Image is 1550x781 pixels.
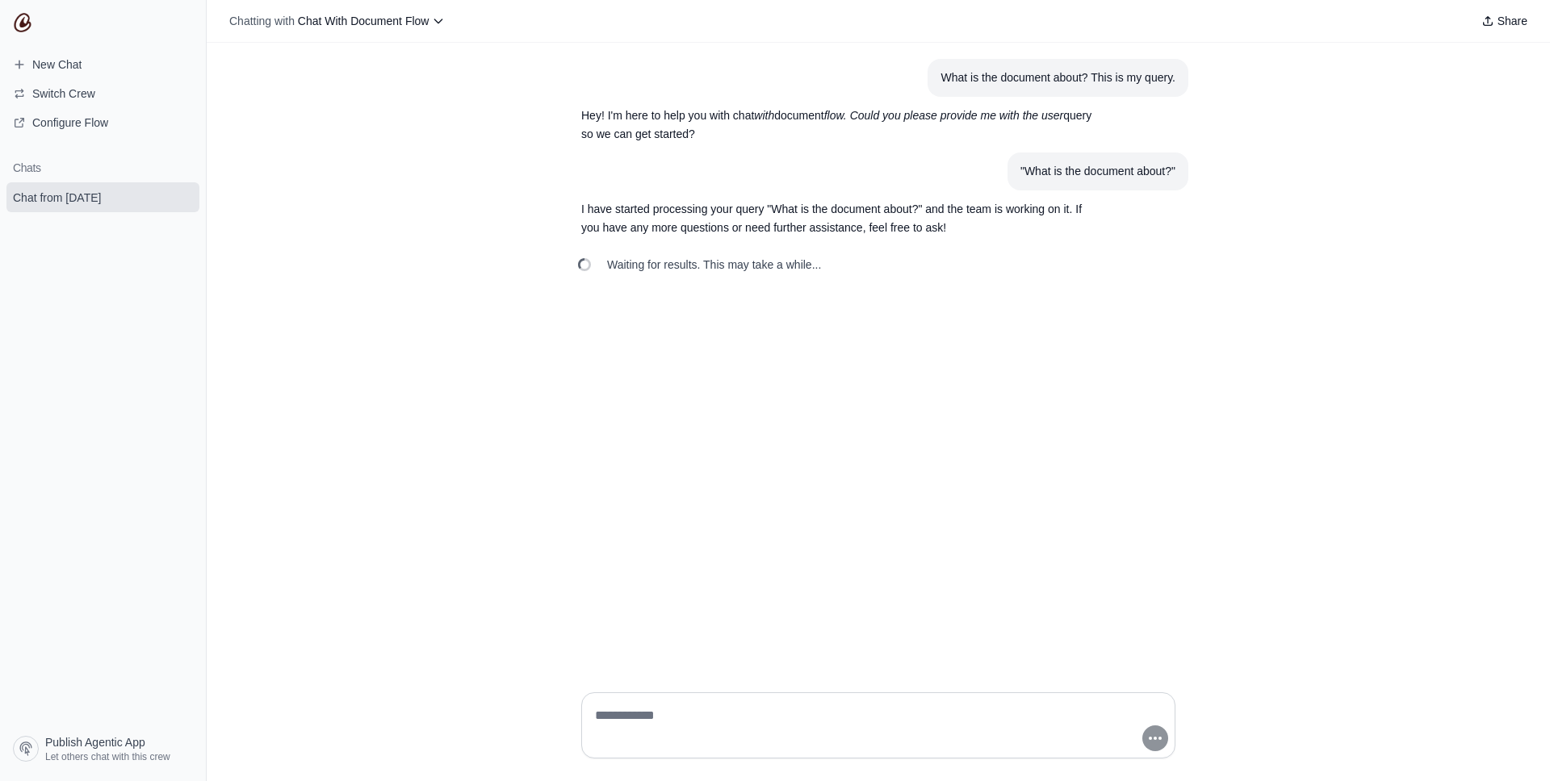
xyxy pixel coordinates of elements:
span: Switch Crew [32,86,95,102]
section: Response [568,190,1111,247]
button: Share [1475,10,1534,32]
div: What is the document about? This is my query. [940,69,1175,87]
section: Response [568,97,1111,153]
span: Publish Agentic App [45,734,145,750]
span: Let others chat with this crew [45,750,170,763]
a: Chat from [DATE] [6,182,199,212]
span: Share [1498,13,1527,29]
a: New Chat [6,52,199,77]
section: User message [1007,152,1188,190]
span: Configure Flow [32,115,108,131]
em: with [754,109,774,122]
p: I have started processing your query "What is the document about?" and the team is working on it.... [581,200,1098,237]
span: Chat from [DATE] [13,190,101,206]
button: Chatting with Chat With Document Flow [223,10,451,32]
em: flow. Could you please provide me with the user [824,109,1064,122]
span: Chatting with [229,13,295,29]
img: CrewAI Logo [13,13,32,32]
span: Chat With Document Flow [298,15,429,27]
button: Switch Crew [6,81,199,106]
a: Publish Agentic App Let others chat with this crew [6,729,199,768]
a: Configure Flow [6,110,199,136]
p: Hey! I'm here to help you with chat document query so we can get started? [581,106,1098,144]
div: "What is the document about?" [1020,162,1175,181]
span: New Chat [32,56,82,73]
span: Waiting for results. This may take a while... [607,257,821,273]
section: User message [928,59,1188,97]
